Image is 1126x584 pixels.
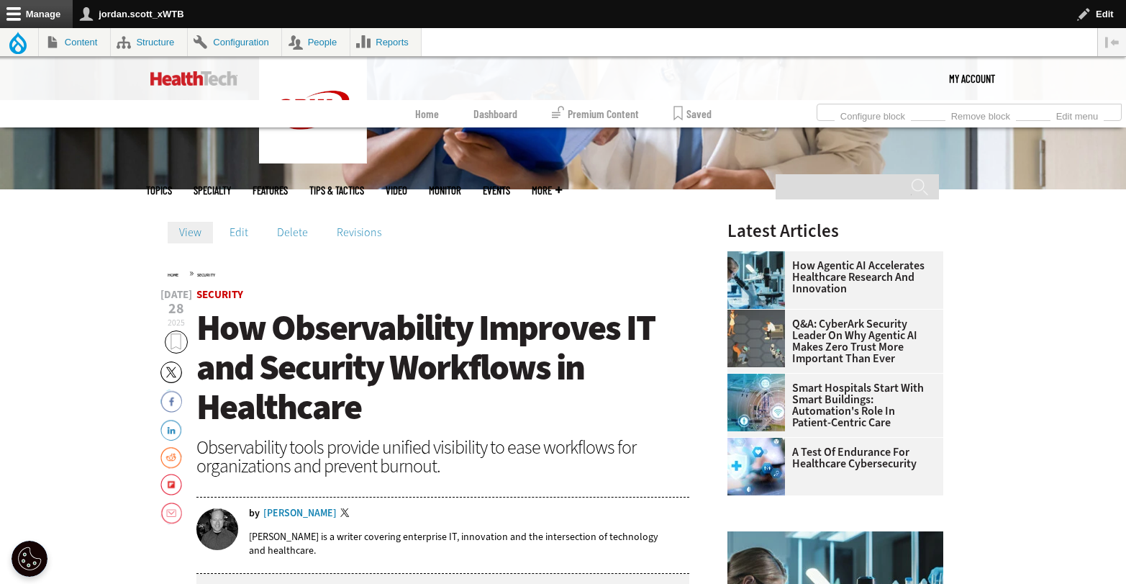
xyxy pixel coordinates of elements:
span: [DATE] [160,289,192,300]
a: Video [386,185,407,196]
img: Healthcare cybersecurity [727,438,785,495]
div: » [168,267,690,279]
span: 2025 [168,317,185,328]
span: Specialty [194,185,231,196]
img: Brian Horowitz [196,508,238,550]
a: A Test of Endurance for Healthcare Cybersecurity [727,446,935,470]
p: [PERSON_NAME] is a writer covering enterprise IT, innovation and the intersection of technology a... [249,530,690,557]
a: Delete [265,222,319,243]
a: View [168,222,213,243]
img: Home [259,57,367,163]
a: Remove block [945,107,1016,122]
span: Topics [146,185,172,196]
a: [PERSON_NAME] [263,508,337,518]
a: Premium Content [552,100,639,127]
a: Saved [673,100,712,127]
span: More [532,185,562,196]
a: MonITor [429,185,461,196]
a: Reports [350,28,422,56]
a: Configuration [188,28,281,56]
div: Observability tools provide unified visibility to ease workflows for organizations and prevent bu... [196,438,690,475]
a: Content [39,28,110,56]
img: Home [150,71,237,86]
a: People [282,28,350,56]
a: Features [253,185,288,196]
img: Smart hospital [727,374,785,431]
button: Open Preferences [12,541,47,577]
a: Edit [218,222,260,243]
span: by [249,508,260,518]
a: Healthcare cybersecurity [727,438,792,449]
a: Tips & Tactics [309,185,364,196]
span: 28 [160,302,192,316]
a: My Account [949,57,995,100]
a: Edit menu [1050,107,1104,122]
img: scientist looks through microscope in lab [727,251,785,309]
a: Events [483,185,510,196]
button: Vertical orientation [1098,28,1126,56]
a: Structure [111,28,187,56]
a: Home [415,100,439,127]
a: Revisions [325,222,393,243]
a: Smart hospital [727,374,792,385]
img: Group of humans and robots accessing a network [727,310,785,367]
a: Home [168,272,178,278]
a: CDW [259,152,367,167]
div: Cookie Settings [12,541,47,577]
a: Twitter [340,508,353,520]
a: Security [196,287,243,302]
div: User menu [949,57,995,100]
span: How Observability Improves IT and Security Workflows in Healthcare [196,304,655,431]
a: How Agentic AI Accelerates Healthcare Research and Innovation [727,260,935,295]
a: Dashboard [473,100,517,127]
a: Configure block [835,107,911,122]
a: scientist looks through microscope in lab [727,251,792,263]
a: Group of humans and robots accessing a network [727,310,792,321]
a: Smart Hospitals Start With Smart Buildings: Automation's Role in Patient-Centric Care [727,382,935,428]
a: Security [197,272,215,278]
a: Q&A: CyberArk Security Leader on Why Agentic AI Makes Zero Trust More Important Than Ever [727,318,935,364]
h3: Latest Articles [727,222,943,240]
